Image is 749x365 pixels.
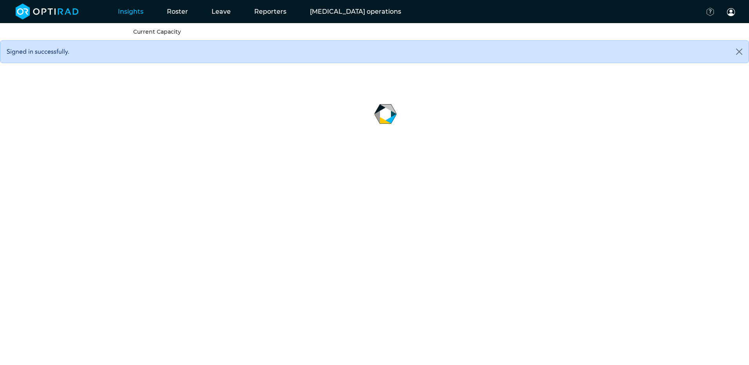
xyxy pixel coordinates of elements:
button: Close [730,41,749,63]
img: brand-opti-rad-logos-blue-and-white-d2f68631ba2948856bd03f2d395fb146ddc8fb01b4b6e9315ea85fa773367... [16,4,79,20]
a: Current Capacity [133,28,181,35]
